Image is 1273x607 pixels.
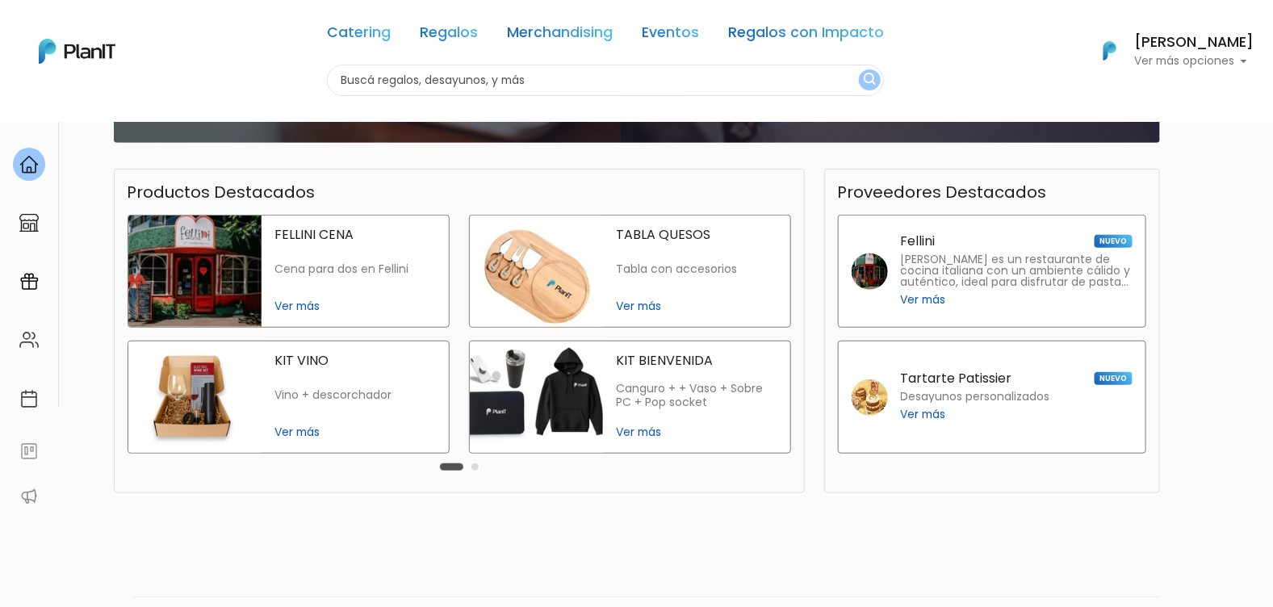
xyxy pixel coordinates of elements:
[616,228,777,241] p: TABLA QUESOS
[128,215,450,328] a: fellini cena FELLINI CENA Cena para dos en Fellini Ver más
[420,26,478,45] a: Regalos
[274,354,436,367] p: KIT VINO
[470,341,603,453] img: kit bienvenida
[838,341,1146,454] a: Tartarte Patissier NUEVO Desayunos personalizados Ver más
[19,389,39,408] img: calendar-87d922413cdce8b2cf7b7f5f62616a5cf9e4887200fb71536465627b3292af00.svg
[616,382,777,410] p: Canguro + + Vaso + Sobre PC + Pop socket
[130,97,162,129] img: user_04fe99587a33b9844688ac17b531be2b.png
[19,487,39,506] img: partners-52edf745621dab592f3b2c58e3bca9d71375a7ef29c3b500c9f145b62cc070d4.svg
[128,216,262,327] img: fellini cena
[19,330,39,350] img: people-662611757002400ad9ed0e3c099ab2801c6687ba6c219adb57efc949bc21e19d.svg
[616,424,777,441] span: Ver más
[838,215,1146,328] a: Fellini NUEVO [PERSON_NAME] es un restaurante de cocina italiana con un ambiente cálido y auténti...
[42,97,284,129] div: J
[901,291,946,308] span: Ver más
[1134,36,1254,50] h6: [PERSON_NAME]
[84,245,246,262] span: ¡Escríbenos!
[250,123,274,147] i: keyboard_arrow_down
[852,253,888,290] img: fellini
[901,235,936,248] p: Fellini
[728,26,884,45] a: Regalos con Impacto
[616,354,777,367] p: KIT BIENVENIDA
[274,298,436,315] span: Ver más
[642,26,699,45] a: Eventos
[616,262,777,276] p: Tabla con accesorios
[1134,56,1254,67] p: Ver más opciones
[162,97,195,129] span: J
[128,341,450,454] a: kit vino KIT VINO Vino + descorchador Ver más
[469,341,791,454] a: kit bienvenida KIT BIENVENIDA Canguro + + Vaso + Sobre PC + Pop socket Ver más
[901,406,946,423] span: Ver más
[128,341,262,453] img: kit vino
[39,39,115,64] img: PlanIt Logo
[42,113,284,215] div: PLAN IT Ya probaste PlanitGO? Vas a poder automatizarlas acciones de todo el año. Escribinos para...
[507,26,613,45] a: Merchandising
[470,216,603,327] img: tabla quesos
[1095,372,1132,385] span: NUEVO
[246,242,274,262] i: insert_emoticon
[274,262,436,276] p: Cena para dos en Fellini
[19,442,39,461] img: feedback-78b5a0c8f98aac82b08bfc38622c3050aee476f2c9584af64705fc4e61158814.svg
[274,388,436,402] p: Vino + descorchador
[616,298,777,315] span: Ver más
[901,254,1133,288] p: [PERSON_NAME] es un restaurante de cocina italiana con un ambiente cálido y auténtico, ideal para...
[19,272,39,291] img: campaigns-02234683943229c281be62815700db0a1741e53638e28bf9629b52c665b00959.svg
[327,26,391,45] a: Catering
[19,213,39,232] img: marketplace-4ceaa7011d94191e9ded77b95e3339b90024bf715f7c57f8cf31f2d8c509eaba.svg
[274,242,307,262] i: send
[1082,30,1254,72] button: PlanIt Logo [PERSON_NAME] Ver más opciones
[128,182,316,202] h3: Productos Destacados
[436,457,483,476] div: Carousel Pagination
[852,379,888,416] img: tartarte patissier
[57,131,103,144] strong: PLAN IT
[146,81,178,113] img: user_d58e13f531133c46cb30575f4d864daf.jpeg
[274,228,436,241] p: FELLINI CENA
[901,391,1050,403] p: Desayunos personalizados
[838,182,1047,202] h3: Proveedores Destacados
[471,463,479,471] button: Carousel Page 2
[1095,235,1132,248] span: NUEVO
[864,73,876,88] img: search_button-432b6d5273f82d61273b3651a40e1bd1b912527efae98b1b7a1b2c0702e16a8d.svg
[1092,33,1128,69] img: PlanIt Logo
[469,215,791,328] a: tabla quesos TABLA QUESOS Tabla con accesorios Ver más
[274,424,436,441] span: Ver más
[19,155,39,174] img: home-e721727adea9d79c4d83392d1f703f7f8bce08238fde08b1acbfd93340b81755.svg
[901,372,1012,385] p: Tartarte Patissier
[440,463,463,471] button: Carousel Page 1 (Current Slide)
[57,149,270,202] p: Ya probaste PlanitGO? Vas a poder automatizarlas acciones de todo el año. Escribinos para saber más!
[327,65,884,96] input: Buscá regalos, desayunos, y más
